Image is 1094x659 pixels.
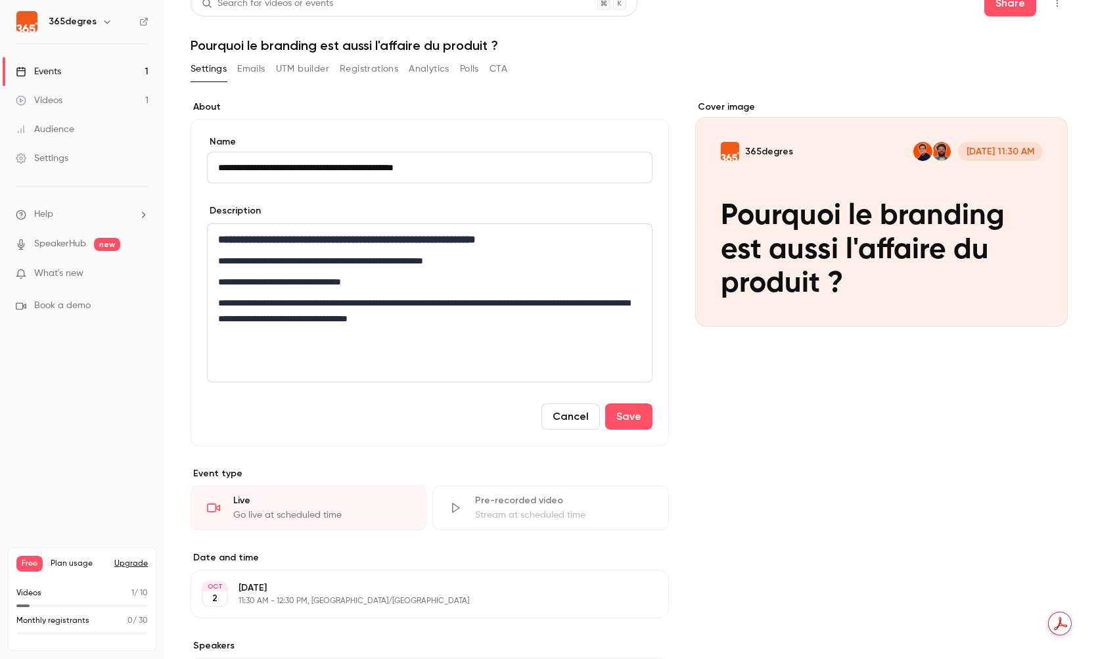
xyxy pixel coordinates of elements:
button: Analytics [409,58,449,80]
div: Go live at scheduled time [233,509,411,522]
span: What's new [34,267,83,281]
section: description [207,223,652,382]
button: Upgrade [114,558,148,569]
p: 2 [212,592,217,605]
span: Book a demo [34,299,91,313]
span: 1 [131,589,134,597]
label: Description [207,204,261,217]
div: Stream at scheduled time [475,509,652,522]
button: Save [605,403,652,430]
div: Audience [16,123,74,136]
label: About [191,101,669,114]
div: Videos [16,94,62,107]
span: Free [16,556,43,572]
button: CTA [490,58,507,80]
h1: Pourquoi le branding est aussi l'affaire du produit ? [191,37,1068,53]
p: Monthly registrants [16,615,89,627]
button: Registrations [340,58,398,80]
label: Name [207,135,652,148]
li: help-dropdown-opener [16,208,148,221]
img: 365degres [16,11,37,32]
div: Events [16,65,61,78]
button: Settings [191,58,227,80]
p: / 30 [127,615,148,627]
a: SpeakerHub [34,237,86,251]
div: Settings [16,152,68,165]
label: Date and time [191,551,669,564]
section: Cover image [695,101,1068,327]
p: 11:30 AM - 12:30 PM, [GEOGRAPHIC_DATA]/[GEOGRAPHIC_DATA] [239,596,599,606]
button: UTM builder [276,58,329,80]
span: Plan usage [51,558,106,569]
div: LiveGo live at scheduled time [191,486,427,530]
label: Speakers [191,639,669,652]
button: Polls [460,58,479,80]
span: new [94,238,120,251]
p: / 10 [131,587,148,599]
button: Emails [237,58,265,80]
div: Pre-recorded videoStream at scheduled time [432,486,669,530]
p: Videos [16,587,41,599]
div: Live [233,494,411,507]
p: Event type [191,467,669,480]
div: OCT [203,582,227,591]
button: Cancel [541,403,600,430]
span: 0 [127,617,133,625]
label: Cover image [695,101,1068,114]
div: editor [208,224,652,382]
div: Pre-recorded video [475,494,652,507]
p: [DATE] [239,581,599,595]
h6: 365degres [49,15,97,28]
span: Help [34,208,53,221]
